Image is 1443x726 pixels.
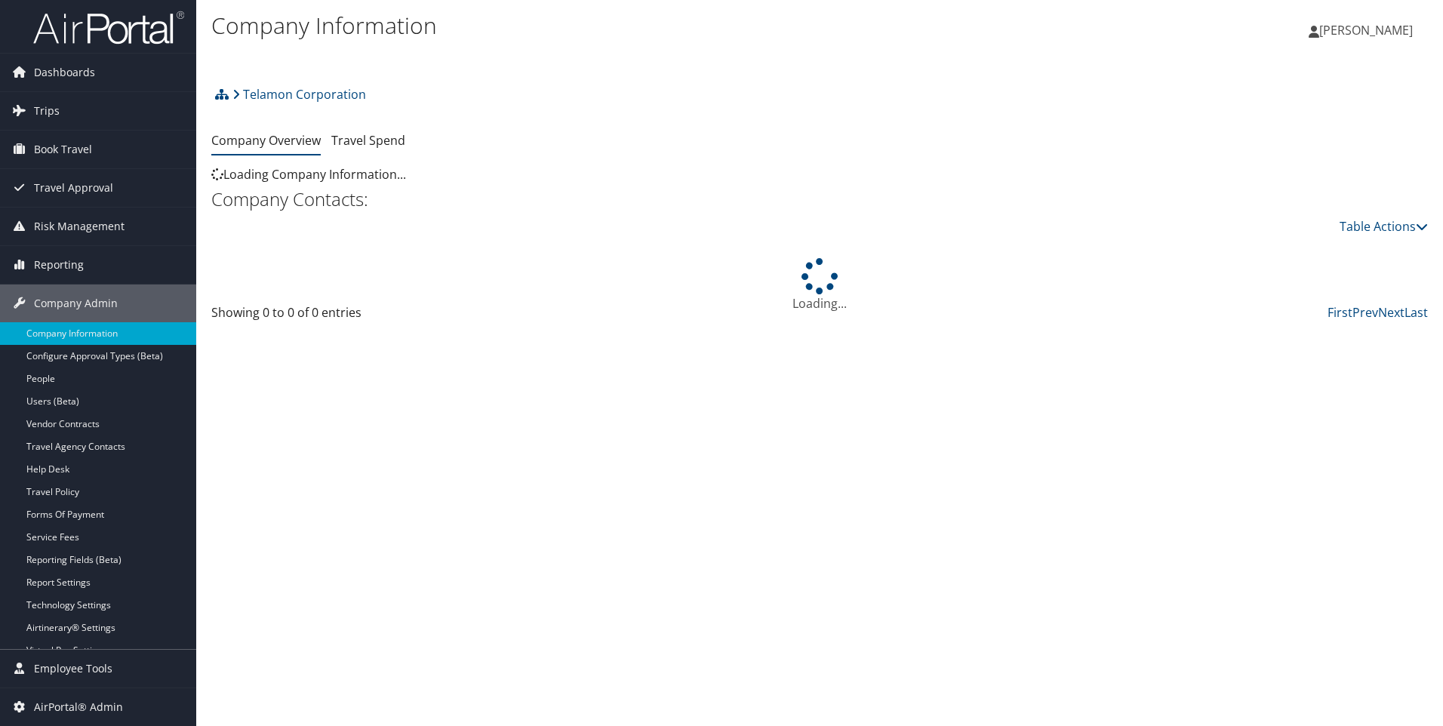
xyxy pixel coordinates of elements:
[1378,304,1405,321] a: Next
[34,246,84,284] span: Reporting
[211,132,321,149] a: Company Overview
[34,131,92,168] span: Book Travel
[34,688,123,726] span: AirPortal® Admin
[1309,8,1428,53] a: [PERSON_NAME]
[211,10,1023,42] h1: Company Information
[211,303,499,329] div: Showing 0 to 0 of 0 entries
[34,208,125,245] span: Risk Management
[211,166,406,183] span: Loading Company Information...
[34,92,60,130] span: Trips
[211,186,1428,212] h2: Company Contacts:
[1328,304,1352,321] a: First
[1319,22,1413,38] span: [PERSON_NAME]
[34,285,118,322] span: Company Admin
[34,169,113,207] span: Travel Approval
[1405,304,1428,321] a: Last
[1340,218,1428,235] a: Table Actions
[33,10,184,45] img: airportal-logo.png
[232,79,366,109] a: Telamon Corporation
[34,54,95,91] span: Dashboards
[331,132,405,149] a: Travel Spend
[211,258,1428,312] div: Loading...
[1352,304,1378,321] a: Prev
[34,650,112,688] span: Employee Tools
